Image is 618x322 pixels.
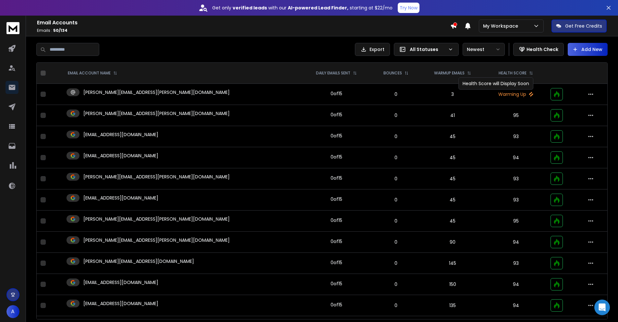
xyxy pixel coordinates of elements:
[83,195,158,201] p: [EMAIL_ADDRESS][DOMAIN_NAME]
[420,147,485,168] td: 45
[594,300,610,315] div: Open Intercom Messenger
[420,232,485,253] td: 90
[420,84,485,105] td: 3
[485,295,547,316] td: 94
[513,43,564,56] button: Health Check
[6,22,19,34] img: logo
[398,3,419,13] button: Try Now
[485,274,547,295] td: 94
[331,259,342,266] div: 0 of 15
[499,71,527,76] p: HEALTH SCORE
[68,71,117,76] div: EMAIL ACCOUNT NAME
[434,71,465,76] p: WARMUP EMAILS
[375,281,416,288] p: 0
[375,154,416,161] p: 0
[458,77,533,90] div: Health Score will Display Soon
[420,295,485,316] td: 135
[288,5,348,11] strong: AI-powered Lead Finder,
[375,302,416,309] p: 0
[485,126,547,147] td: 93
[420,189,485,211] td: 45
[420,274,485,295] td: 150
[331,154,342,160] div: 0 of 15
[485,232,547,253] td: 94
[527,46,558,53] p: Health Check
[37,28,450,33] p: Emails :
[6,305,19,318] button: A
[485,189,547,211] td: 93
[331,175,342,181] div: 0 of 15
[83,279,158,286] p: [EMAIL_ADDRESS][DOMAIN_NAME]
[83,110,230,117] p: [PERSON_NAME][EMAIL_ADDRESS][PERSON_NAME][DOMAIN_NAME]
[233,5,267,11] strong: verified leads
[420,105,485,126] td: 41
[375,197,416,203] p: 0
[383,71,402,76] p: BOUNCES
[83,237,230,243] p: [PERSON_NAME][EMAIL_ADDRESS][PERSON_NAME][DOMAIN_NAME]
[331,280,342,287] div: 0 of 15
[420,253,485,274] td: 145
[375,91,416,97] p: 0
[375,239,416,245] p: 0
[375,218,416,224] p: 0
[37,19,450,27] h1: Email Accounts
[551,19,607,32] button: Get Free Credits
[483,23,521,29] p: My Workspace
[375,133,416,140] p: 0
[489,91,543,97] p: Warming Up
[331,196,342,202] div: 0 of 15
[316,71,350,76] p: DAILY EMAILS SENT
[485,168,547,189] td: 93
[355,43,390,56] button: Export
[83,216,230,222] p: [PERSON_NAME][EMAIL_ADDRESS][PERSON_NAME][DOMAIN_NAME]
[375,175,416,182] p: 0
[331,90,342,97] div: 0 of 15
[375,112,416,119] p: 0
[331,111,342,118] div: 0 of 15
[568,43,608,56] button: Add New
[463,43,505,56] button: Newest
[331,217,342,224] div: 0 of 15
[420,168,485,189] td: 45
[420,211,485,232] td: 45
[420,126,485,147] td: 45
[485,211,547,232] td: 95
[53,28,67,33] span: 50 / 134
[83,258,194,264] p: [PERSON_NAME][EMAIL_ADDRESS][DOMAIN_NAME]
[83,152,158,159] p: [EMAIL_ADDRESS][DOMAIN_NAME]
[83,131,158,138] p: [EMAIL_ADDRESS][DOMAIN_NAME]
[485,253,547,274] td: 93
[485,147,547,168] td: 94
[565,23,602,29] p: Get Free Credits
[83,300,158,307] p: [EMAIL_ADDRESS][DOMAIN_NAME]
[400,5,418,11] p: Try Now
[83,89,230,96] p: [PERSON_NAME][EMAIL_ADDRESS][PERSON_NAME][DOMAIN_NAME]
[331,238,342,245] div: 0 of 15
[375,260,416,266] p: 0
[485,105,547,126] td: 95
[212,5,393,11] p: Get only with our starting at $22/mo
[331,302,342,308] div: 0 of 15
[83,174,230,180] p: [PERSON_NAME][EMAIL_ADDRESS][PERSON_NAME][DOMAIN_NAME]
[331,133,342,139] div: 0 of 15
[410,46,445,53] p: All Statuses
